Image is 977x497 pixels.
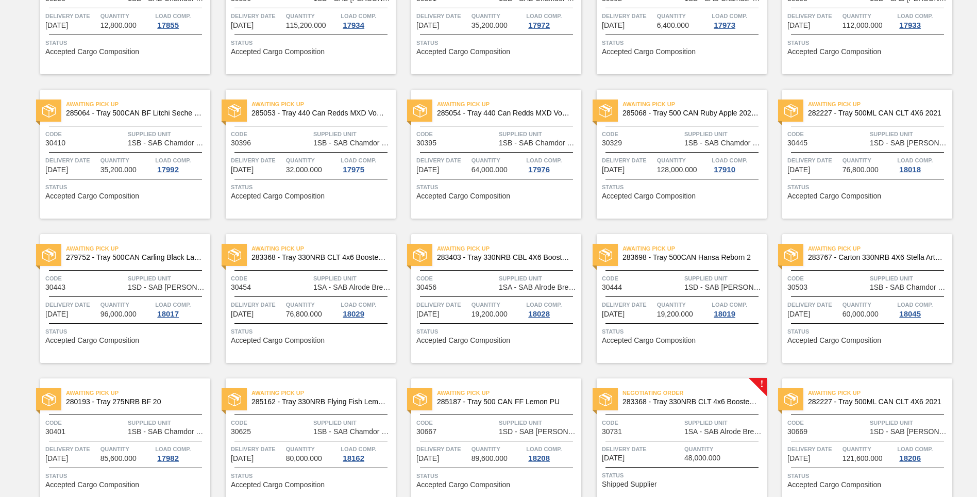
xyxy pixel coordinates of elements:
[231,326,393,337] span: Status
[45,48,139,56] span: Accepted Cargo Composition
[787,192,881,200] span: Accepted Cargo Composition
[602,444,682,454] span: Delivery Date
[416,428,436,436] span: 30667
[471,444,524,454] span: Quantity
[602,418,682,428] span: Code
[228,248,241,262] img: status
[286,11,339,21] span: Quantity
[684,139,764,147] span: 1SB - SAB Chamdor Brewery
[843,310,879,318] span: 60,000.000
[100,300,153,310] span: Quantity
[231,166,254,174] span: 08/07/2025
[416,444,469,454] span: Delivery Date
[684,444,764,454] span: Quantity
[787,300,840,310] span: Delivery Date
[897,310,923,318] div: 18045
[843,11,895,21] span: Quantity
[602,273,682,284] span: Code
[210,90,396,219] a: statusAwaiting Pick Up285053 - Tray 440 Can Redds MXD Vodka & PineCode30396Supplied Unit1SB - SAB...
[897,155,933,165] span: Load Comp.
[897,11,950,29] a: Load Comp.17933
[341,454,366,462] div: 18162
[712,21,737,29] div: 17973
[155,300,208,318] a: Load Comp.18017
[897,444,950,462] a: Load Comp.18206
[843,300,895,310] span: Quantity
[843,155,895,165] span: Quantity
[657,22,689,29] span: 6,400.000
[787,455,810,462] span: 08/17/2025
[100,444,153,454] span: Quantity
[657,300,710,310] span: Quantity
[231,182,393,192] span: Status
[602,454,625,462] span: 08/15/2025
[787,471,950,481] span: Status
[155,155,208,174] a: Load Comp.17992
[231,300,283,310] span: Delivery Date
[341,155,393,174] a: Load Comp.17975
[128,129,208,139] span: Supplied Unit
[25,90,210,219] a: statusAwaiting Pick Up285064 - Tray 500CAN BF Litchi Seche 4x6 PUCode30410Supplied Unit1SB - SAB ...
[499,129,579,139] span: Supplied Unit
[787,166,810,174] span: 08/08/2025
[471,22,508,29] span: 35,200.000
[100,22,137,29] span: 12,800.000
[416,48,510,56] span: Accepted Cargo Composition
[413,104,427,118] img: status
[787,444,840,454] span: Delivery Date
[416,182,579,192] span: Status
[684,418,764,428] span: Supplied Unit
[416,337,510,344] span: Accepted Cargo Composition
[471,11,524,21] span: Quantity
[341,444,393,462] a: Load Comp.18162
[622,243,767,254] span: Awaiting Pick Up
[286,455,322,462] span: 80,000.000
[499,284,579,291] span: 1SA - SAB Alrode Brewery
[712,300,747,310] span: Load Comp.
[341,21,366,29] div: 17934
[581,234,767,363] a: statusAwaiting Pick Up283698 - Tray 500CAN Hansa Reborn 2Code30444Supplied Unit1SD - SAB [PERSON_...
[602,428,622,436] span: 30731
[602,470,764,481] span: Status
[684,129,764,139] span: Supplied Unit
[843,444,895,454] span: Quantity
[897,155,950,174] a: Load Comp.18018
[808,243,952,254] span: Awaiting Pick Up
[45,166,68,174] span: 08/05/2025
[231,418,311,428] span: Code
[767,90,952,219] a: statusAwaiting Pick Up282227 - Tray 500ML CAN CLT 4X6 2021Code30445Supplied Unit1SD - SAB [PERSON...
[231,192,325,200] span: Accepted Cargo Composition
[784,248,798,262] img: status
[602,337,696,344] span: Accepted Cargo Composition
[416,310,439,318] span: 08/08/2025
[100,166,137,174] span: 35,200.000
[599,248,612,262] img: status
[784,393,798,406] img: status
[66,388,210,398] span: Awaiting Pick Up
[526,155,562,165] span: Load Comp.
[228,393,241,406] img: status
[45,273,125,284] span: Code
[416,284,436,291] span: 30456
[66,109,202,117] span: 285064 - Tray 500CAN BF Litchi Seche 4x6 PU
[602,129,682,139] span: Code
[471,155,524,165] span: Quantity
[787,182,950,192] span: Status
[286,155,339,165] span: Quantity
[210,234,396,363] a: statusAwaiting Pick Up283368 - Tray 330NRB CLT 4x6 Booster 1 V2Code30454Supplied Unit1SA - SAB Al...
[843,166,879,174] span: 76,800.000
[712,11,747,21] span: Load Comp.
[787,273,867,284] span: Code
[622,398,759,406] span: 283368 - Tray 330NRB CLT 4x6 Booster 1 V2
[712,300,764,318] a: Load Comp.18019
[45,455,68,462] span: 08/11/2025
[499,418,579,428] span: Supplied Unit
[787,326,950,337] span: Status
[396,234,581,363] a: statusAwaiting Pick Up283403 - Tray 330NRB CBL 4X6 Booster 2Code30456Supplied Unit1SA - SAB Alrod...
[602,22,625,29] span: 08/04/2025
[581,90,767,219] a: statusAwaiting Pick Up285068 - Tray 500 CAN Ruby Apple 2020 4x6 PUCode30329Supplied Unit1SB - SAB...
[341,11,393,29] a: Load Comp.17934
[787,38,950,48] span: Status
[526,444,562,454] span: Load Comp.
[45,310,68,318] span: 08/08/2025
